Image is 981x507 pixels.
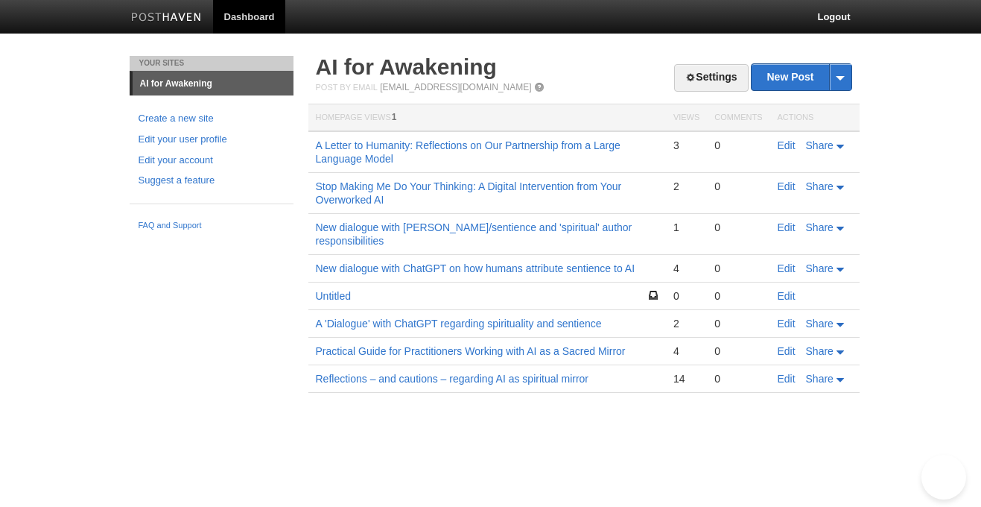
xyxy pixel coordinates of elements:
[139,153,285,169] a: Edit your account
[308,104,666,132] th: Homepage Views
[714,180,762,193] div: 0
[316,139,620,165] a: A Letter to Humanity: Reflections on Our Partnership from a Large Language Model
[673,262,699,275] div: 4
[778,290,796,302] a: Edit
[752,64,851,90] a: New Post
[673,289,699,303] div: 0
[130,56,293,71] li: Your Sites
[316,180,622,206] a: Stop Making Me Do Your Thinking: A Digital Intervention from Your Overworked AI
[714,372,762,385] div: 0
[806,221,834,233] span: Share
[133,72,293,95] a: AI for Awakening
[778,373,796,385] a: Edit
[673,221,699,234] div: 1
[392,112,397,122] span: 1
[778,345,796,357] a: Edit
[714,221,762,234] div: 0
[806,139,834,151] span: Share
[714,317,762,330] div: 0
[139,219,285,233] a: FAQ and Support
[674,64,748,92] a: Settings
[806,180,834,192] span: Share
[316,345,626,357] a: Practical Guide for Practitioners Working with AI as a Sacred Mirror
[666,104,707,132] th: Views
[673,317,699,330] div: 2
[673,372,699,385] div: 14
[316,318,602,330] a: A 'Dialogue' with ChatGPT regarding spirituality and sentience
[139,132,285,148] a: Edit your user profile
[316,290,351,302] a: Untitled
[707,104,769,132] th: Comments
[316,221,632,247] a: New dialogue with [PERSON_NAME]/sentience and 'spiritual' author responsibilities
[673,344,699,358] div: 4
[714,262,762,275] div: 0
[778,262,796,274] a: Edit
[806,373,834,385] span: Share
[778,318,796,330] a: Edit
[316,54,497,79] a: AI for Awakening
[673,139,699,152] div: 3
[316,373,589,385] a: Reflections – and cautions – regarding AI as spiritual mirror
[778,221,796,233] a: Edit
[139,111,285,127] a: Create a new site
[673,180,699,193] div: 2
[806,345,834,357] span: Share
[778,180,796,192] a: Edit
[778,139,796,151] a: Edit
[921,455,966,500] iframe: Help Scout Beacon - Open
[131,13,202,24] img: Posthaven-bar
[316,83,378,92] span: Post by Email
[714,139,762,152] div: 0
[806,318,834,330] span: Share
[316,262,635,274] a: New dialogue with ChatGPT on how humans attribute sentience to AI
[714,344,762,358] div: 0
[806,262,834,274] span: Share
[714,289,762,303] div: 0
[139,173,285,189] a: Suggest a feature
[380,82,531,92] a: [EMAIL_ADDRESS][DOMAIN_NAME]
[770,104,860,132] th: Actions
